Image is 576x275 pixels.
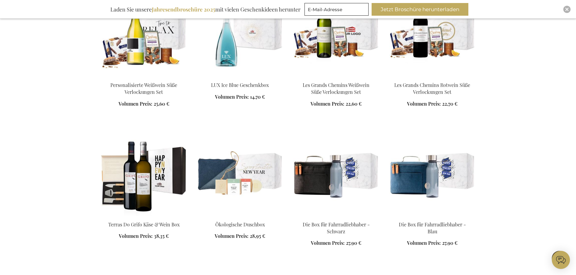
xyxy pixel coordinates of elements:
[399,221,466,235] a: Die Box für Fahrradliebhaber - Blau
[119,101,152,107] span: Volumen Preis:
[407,240,457,247] a: Volumen Preis: 27,90 €
[119,101,169,107] a: Volumen Preis: 25,60 €
[119,233,169,240] a: Volumen Preis: 38,35 €
[407,240,441,246] span: Volumen Preis:
[303,221,370,235] a: Die Box für Fahrradliebhaber - Schwarz
[311,240,345,246] span: Volumen Preis:
[346,240,361,246] span: 27,90 €
[389,74,476,80] a: Les Grands Chemins Rotwein Süße Verlockungen Set
[389,214,476,219] a: Bike Lovers Box - Blue
[101,132,187,216] img: Terras Do Grifo Cheese & Wine Box
[293,132,379,216] img: Bike Lovers Box - Black
[552,251,570,269] iframe: belco-activator-frame
[304,3,370,18] form: marketing offers and promotions
[372,3,468,16] button: Jetzt Broschüre herunterladen
[346,101,362,107] span: 22,60 €
[215,221,265,228] a: Ökologische Duschbox
[101,214,187,219] a: Terras Do Grifo Cheese & Wine Box
[407,101,441,107] span: Volumen Preis:
[442,240,457,246] span: 27,90 €
[110,82,177,95] a: Personalisierte Weißwein Süße Verlockungen Set
[311,240,361,247] a: Volumen Preis: 27,90 €
[389,132,476,216] img: Bike Lovers Box - Blue
[101,74,187,80] a: Personalised white wine Personalisierte Weißwein Süße Verlockungen Set
[154,101,169,107] span: 25,60 €
[215,94,249,100] span: Volumen Preis:
[215,233,249,239] span: Volumen Preis:
[211,82,269,88] a: LUX Ice Blue Geschenkbox
[154,233,169,239] span: 38,35 €
[197,132,283,216] img: Eco Shower Box
[215,233,265,240] a: Volumen Preis: 28,95 €
[311,101,344,107] span: Volumen Preis:
[250,233,265,239] span: 28,95 €
[565,8,569,11] img: Close
[197,214,283,219] a: Eco Shower Box
[293,214,379,219] a: Bike Lovers Box - Black
[304,3,369,16] input: E-Mail-Adresse
[293,74,379,80] a: Les Grands Chemins Weißwein Süße Verlockungen Set
[215,94,265,101] a: Volumen Preis: 14,70 €
[119,233,153,239] span: Volumen Preis:
[108,3,303,16] div: Laden Sie unsere mit vielen Geschenkideen herunter
[250,94,265,100] span: 14,70 €
[197,74,283,80] a: Lux Ice Blue Sparkling Wine Gift Box
[303,82,369,95] a: Les Grands Chemins Weißwein Süße Verlockungen Set
[407,101,457,107] a: Volumen Preis: 22,70 €
[152,6,215,13] b: Jahresendbroschüre 2025
[442,101,457,107] span: 22,70 €
[394,82,470,95] a: Les Grands Chemins Rotwein Süße Verlockungen Set
[563,6,571,13] div: Close
[108,221,180,228] a: Terras Do Grifo Käse & Wein Box
[311,101,362,107] a: Volumen Preis: 22,60 €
